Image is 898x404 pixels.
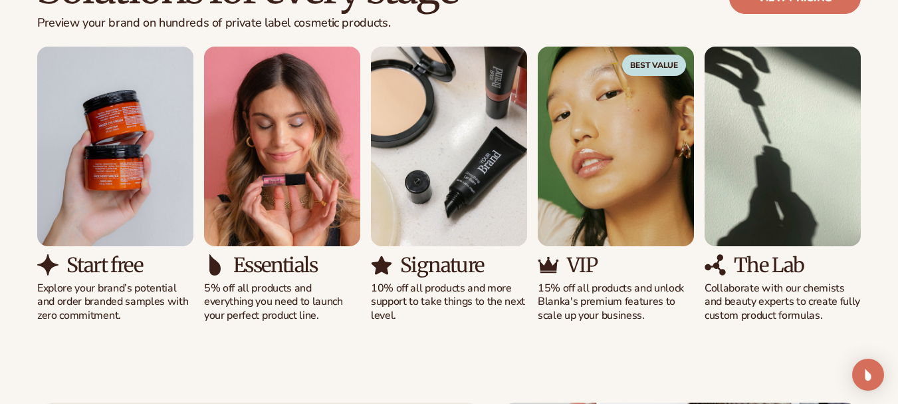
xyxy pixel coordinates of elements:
[734,254,804,276] h3: The Lab
[538,254,559,276] img: Shopify Image 17
[567,254,597,276] h3: VIP
[705,282,861,323] p: Collaborate with our chemists and beauty experts to create fully custom product formulas.
[204,47,360,246] img: Shopify Image 12
[204,282,360,323] p: 5% off all products and everything you need to launch your perfect product line.
[371,282,527,323] p: 10% off all products and more support to take things to the next level.
[37,16,458,31] p: Preview your brand on hundreds of private label cosmetic products.
[538,47,694,323] div: 4 / 5
[538,282,694,323] p: 15% off all products and unlock Blanka's premium features to scale up your business.
[204,47,360,323] div: 2 / 5
[371,47,527,323] div: 3 / 5
[37,47,193,323] div: 1 / 5
[37,254,58,276] img: Shopify Image 11
[538,47,694,246] img: Shopify Image 16
[371,47,527,246] img: Shopify Image 14
[852,359,884,391] div: Open Intercom Messenger
[400,254,484,276] h3: Signature
[37,282,193,323] p: Explore your brand’s potential and order branded samples with zero commitment.
[705,47,861,323] div: 5 / 5
[705,254,726,276] img: Shopify Image 19
[371,254,392,276] img: Shopify Image 15
[204,254,225,276] img: Shopify Image 13
[66,254,142,276] h3: Start free
[622,55,686,76] span: Best Value
[233,254,317,276] h3: Essentials
[705,47,861,246] img: Shopify Image 18
[37,47,193,246] img: Shopify Image 10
